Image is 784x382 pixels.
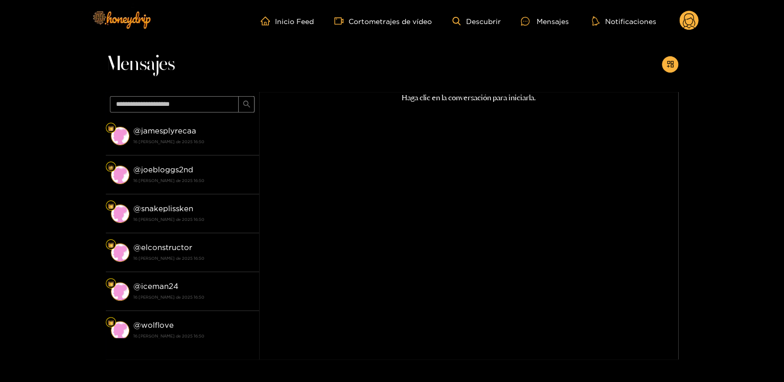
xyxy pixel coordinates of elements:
span: añadir a la tienda de aplicaciones [666,60,674,69]
button: añadir a la tienda de aplicaciones [662,56,678,73]
button: buscar [238,96,255,113]
font: 16 [PERSON_NAME] de 2025 16:50 [133,334,204,338]
font: 16 [PERSON_NAME] de 2025 16:50 [133,140,204,144]
font: @elconstructor [133,243,192,252]
font: 16 [PERSON_NAME] de 2025 16:50 [133,295,204,299]
img: Nivel de ventilador [108,281,114,287]
img: Nivel de ventilador [108,242,114,248]
button: Notificaciones [589,16,659,26]
font: @ [133,282,141,290]
a: Inicio Feed [261,16,314,26]
font: iceman24 [141,282,178,290]
font: @jamesplyrecaa [133,126,196,135]
font: @snakeplissken [133,204,193,213]
font: Inicio Feed [275,17,314,25]
font: 16 [PERSON_NAME] de 2025 16:50 [133,217,204,221]
span: hogar [261,16,275,26]
a: Descubrir [452,17,500,26]
img: conversación [111,321,129,340]
img: conversación [111,127,129,145]
img: Nivel de ventilador [108,164,114,170]
font: Mensajes [536,17,568,25]
font: Descubrir [466,17,500,25]
font: 16 [PERSON_NAME] de 2025 16:50 [133,178,204,183]
img: Nivel de ventilador [108,203,114,209]
img: Nivel de ventilador [108,125,114,131]
img: conversación [111,205,129,223]
img: Nivel de ventilador [108,320,114,326]
font: Mensajes [106,54,175,75]
font: Cortometrajes de vídeo [349,17,432,25]
span: cámara de vídeo [334,16,349,26]
img: conversación [111,243,129,262]
font: joebloggs2nd [141,165,193,174]
span: buscar [243,100,250,109]
font: Notificaciones [605,17,656,25]
font: @ [133,165,141,174]
font: Haga clic en la conversación para iniciarla. [402,93,536,102]
img: conversación [111,166,129,184]
a: Cortometrajes de vídeo [334,16,432,26]
font: @wolflove [133,321,174,329]
img: conversación [111,282,129,301]
font: 16 [PERSON_NAME] de 2025 16:50 [133,256,204,260]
